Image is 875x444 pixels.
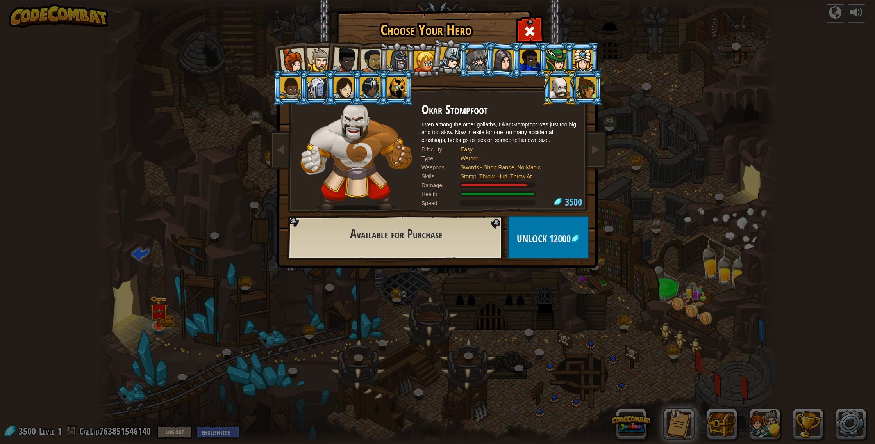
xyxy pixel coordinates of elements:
[324,39,362,78] li: Lady Ida Justheart
[352,42,387,78] li: Alejandro the Duelist
[461,163,570,171] div: Swords - Short Range, No Magic
[541,70,577,105] li: Okar Stompfoot
[379,70,414,105] li: Ritic the Cold
[421,181,461,189] div: Damage
[461,172,570,180] div: Stomp, Throw, Hurl, Throw At
[461,155,570,162] div: Warrior
[421,199,578,207] div: Moves at 4 meters per second.
[325,70,361,105] li: Illia Shieldsmith
[549,232,571,245] span: 12000
[421,199,461,207] div: Speed
[507,216,589,259] button: Unlock12000
[568,70,603,105] li: Zana Woodheart
[421,163,461,171] div: Weapons
[421,146,461,153] div: Difficulty
[352,70,387,105] li: Usara Master Wizard
[458,42,493,78] li: Senick Steelclaw
[287,216,505,260] img: language-selector-background.png
[538,42,573,78] li: Naria of the Leaf
[564,42,600,78] li: Pender Spellbane
[306,227,486,241] h2: Available for Purchase
[299,41,334,76] li: Sir Tharin Thunderfist
[405,42,440,78] li: Miss Hushbaum
[272,70,307,105] li: Arryn Stonewall
[421,190,578,198] div: Gains 200% of listed Warrior armor health.
[511,42,546,78] li: Gordon the Stalwart
[421,103,578,117] h2: Okar Stompfoot
[338,22,514,38] h1: Choose Your Hero
[430,37,468,76] li: Hattori Hanzō
[421,155,461,162] div: Type
[421,172,461,180] div: Skills
[271,41,309,79] li: Captain Anya Weston
[421,190,461,198] div: Health
[300,103,412,210] img: goliath-pose.png
[299,70,334,105] li: Nalfar Cryptor
[517,232,549,245] span: Unlock
[484,41,521,79] li: Omarn Brewstone
[461,146,570,153] div: Easy
[421,121,578,144] div: Even among the other goliaths, Okar Stompfoot was just too big and too slow. Now in exile for one...
[421,181,578,189] div: Deals 160% of listed Warrior weapon damage.
[378,41,415,79] li: Amara Arrowhead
